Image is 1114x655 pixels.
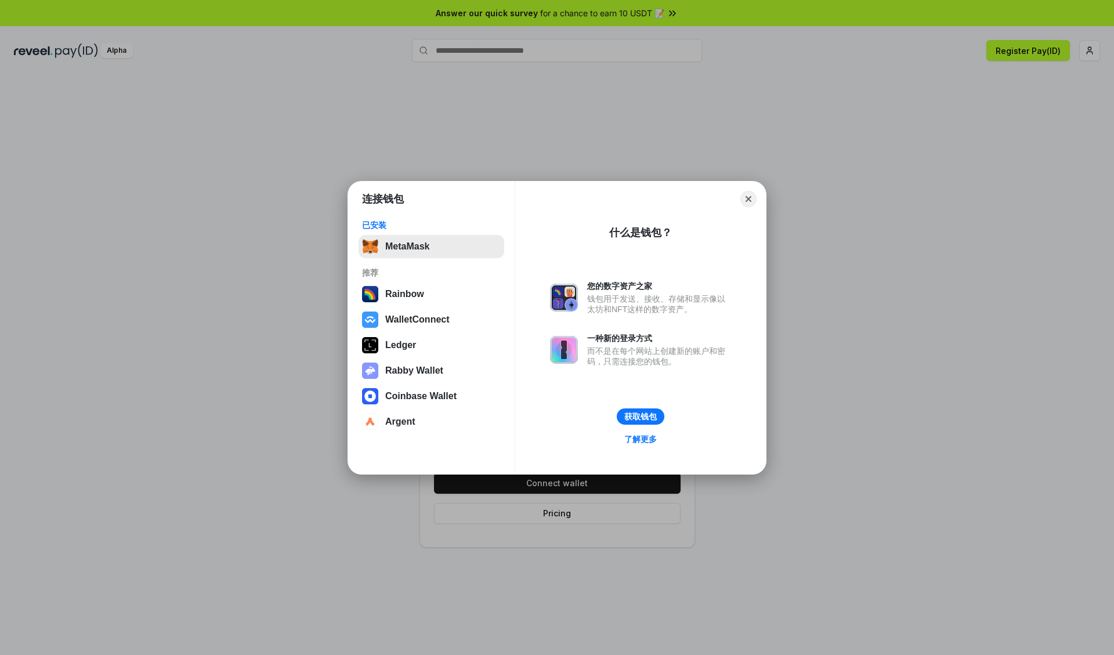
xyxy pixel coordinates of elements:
[624,411,657,422] div: 获取钱包
[362,267,501,278] div: 推荐
[624,434,657,444] div: 了解更多
[359,410,504,433] button: Argent
[362,414,378,430] img: svg+xml,%3Csvg%20width%3D%2228%22%20height%3D%2228%22%20viewBox%3D%220%200%2028%2028%22%20fill%3D...
[617,432,664,447] a: 了解更多
[362,220,501,230] div: 已安装
[587,333,731,343] div: 一种新的登录方式
[362,312,378,328] img: svg+xml,%3Csvg%20width%3D%2228%22%20height%3D%2228%22%20viewBox%3D%220%200%2028%2028%22%20fill%3D...
[362,238,378,255] img: svg+xml,%3Csvg%20fill%3D%22none%22%20height%3D%2233%22%20viewBox%3D%220%200%2035%2033%22%20width%...
[359,359,504,382] button: Rabby Wallet
[385,314,450,325] div: WalletConnect
[587,346,731,367] div: 而不是在每个网站上创建新的账户和密码，只需连接您的钱包。
[359,334,504,357] button: Ledger
[740,191,757,207] button: Close
[362,192,404,206] h1: 连接钱包
[385,417,415,427] div: Argent
[385,366,443,376] div: Rabby Wallet
[587,294,731,314] div: 钱包用于发送、接收、存储和显示像以太坊和NFT这样的数字资产。
[550,336,578,364] img: svg+xml,%3Csvg%20xmlns%3D%22http%3A%2F%2Fwww.w3.org%2F2000%2Fsvg%22%20fill%3D%22none%22%20viewBox...
[587,281,731,291] div: 您的数字资产之家
[617,408,664,425] button: 获取钱包
[385,289,424,299] div: Rainbow
[385,340,416,350] div: Ledger
[385,241,429,252] div: MetaMask
[359,385,504,408] button: Coinbase Wallet
[362,363,378,379] img: svg+xml,%3Csvg%20xmlns%3D%22http%3A%2F%2Fwww.w3.org%2F2000%2Fsvg%22%20fill%3D%22none%22%20viewBox...
[385,391,457,401] div: Coinbase Wallet
[362,337,378,353] img: svg+xml,%3Csvg%20xmlns%3D%22http%3A%2F%2Fwww.w3.org%2F2000%2Fsvg%22%20width%3D%2228%22%20height%3...
[550,284,578,312] img: svg+xml,%3Csvg%20xmlns%3D%22http%3A%2F%2Fwww.w3.org%2F2000%2Fsvg%22%20fill%3D%22none%22%20viewBox...
[359,235,504,258] button: MetaMask
[359,308,504,331] button: WalletConnect
[609,226,672,240] div: 什么是钱包？
[359,283,504,306] button: Rainbow
[362,388,378,404] img: svg+xml,%3Csvg%20width%3D%2228%22%20height%3D%2228%22%20viewBox%3D%220%200%2028%2028%22%20fill%3D...
[362,286,378,302] img: svg+xml,%3Csvg%20width%3D%22120%22%20height%3D%22120%22%20viewBox%3D%220%200%20120%20120%22%20fil...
